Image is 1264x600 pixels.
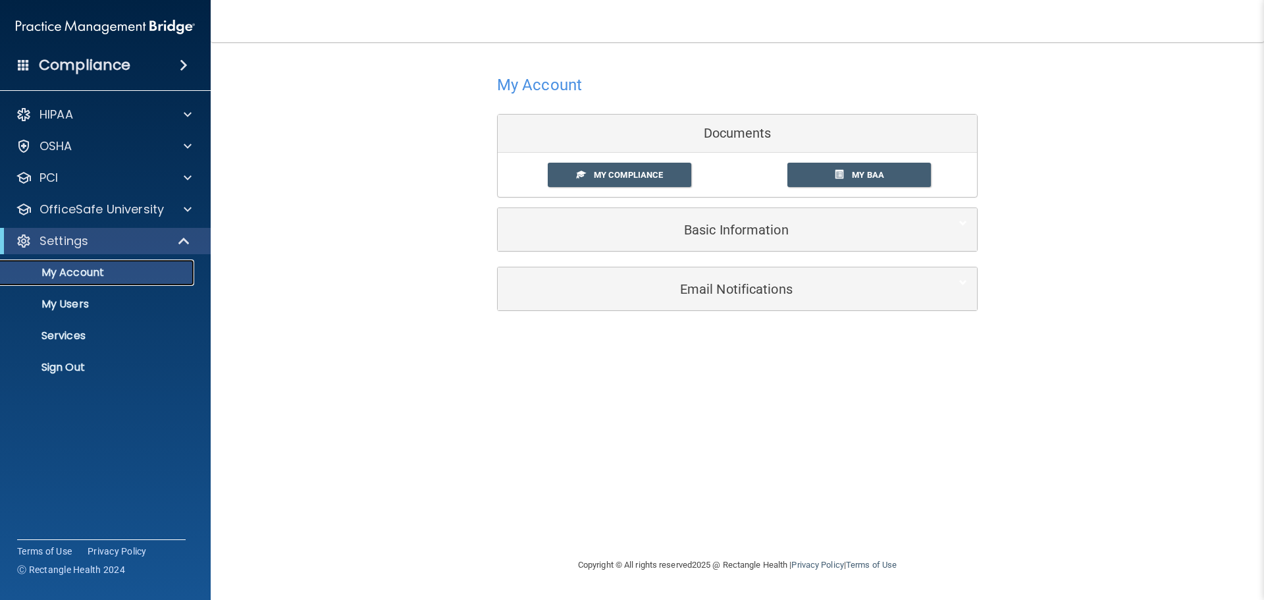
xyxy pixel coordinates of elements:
[791,560,843,570] a: Privacy Policy
[498,115,977,153] div: Documents
[16,202,192,217] a: OfficeSafe University
[17,545,72,558] a: Terms of Use
[39,56,130,74] h4: Compliance
[508,282,927,296] h5: Email Notifications
[594,170,663,180] span: My Compliance
[39,202,164,217] p: OfficeSafe University
[39,138,72,154] p: OSHA
[9,298,188,311] p: My Users
[16,14,195,40] img: PMB logo
[39,107,73,123] p: HIPAA
[508,223,927,237] h5: Basic Information
[39,170,58,186] p: PCI
[17,563,125,576] span: Ⓒ Rectangle Health 2024
[16,107,192,123] a: HIPAA
[88,545,147,558] a: Privacy Policy
[9,329,188,342] p: Services
[852,170,884,180] span: My BAA
[497,544,978,586] div: Copyright © All rights reserved 2025 @ Rectangle Health | |
[9,266,188,279] p: My Account
[39,233,88,249] p: Settings
[16,170,192,186] a: PCI
[16,233,191,249] a: Settings
[16,138,192,154] a: OSHA
[846,560,897,570] a: Terms of Use
[9,361,188,374] p: Sign Out
[508,215,967,244] a: Basic Information
[497,76,582,94] h4: My Account
[508,274,967,304] a: Email Notifications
